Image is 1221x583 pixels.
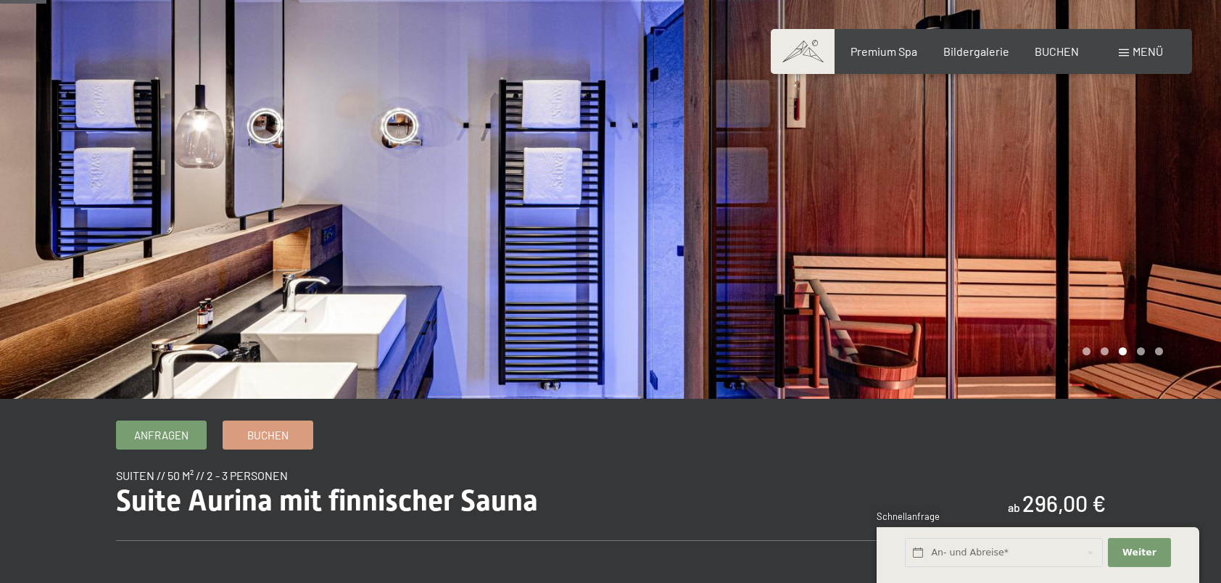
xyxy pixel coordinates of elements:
[223,421,313,449] a: Buchen
[1122,546,1156,559] span: Weiter
[1133,44,1163,58] span: Menü
[850,44,917,58] a: Premium Spa
[247,428,289,443] span: Buchen
[877,510,940,522] span: Schnellanfrage
[116,484,538,518] span: Suite Aurina mit finnischer Sauna
[1008,500,1020,514] span: ab
[943,44,1009,58] a: Bildergalerie
[1035,44,1079,58] a: BUCHEN
[1022,490,1106,516] b: 296,00 €
[134,428,189,443] span: Anfragen
[116,468,288,482] span: Suiten // 50 m² // 2 - 3 Personen
[1108,538,1170,568] button: Weiter
[117,421,206,449] a: Anfragen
